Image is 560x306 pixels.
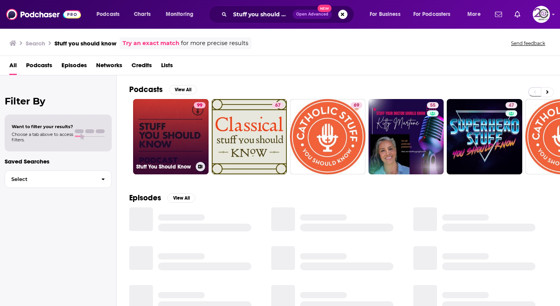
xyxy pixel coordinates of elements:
[160,8,204,21] button: open menu
[91,8,130,21] button: open menu
[212,99,287,174] a: 67
[96,59,122,75] a: Networks
[272,102,284,108] a: 67
[5,96,112,107] h2: Filter By
[166,9,193,20] span: Monitoring
[290,99,365,174] a: 69
[427,102,439,108] a: 55
[5,158,112,165] p: Saved Searches
[447,99,522,174] a: 47
[533,6,550,23] img: User Profile
[133,99,209,174] a: 99Stuff You Should Know
[169,85,197,94] button: View All
[129,193,161,203] h2: Episodes
[129,85,163,94] h2: Podcasts
[194,102,205,108] a: 99
[132,59,152,75] a: Credits
[296,12,328,16] span: Open Advanced
[293,10,332,19] button: Open AdvancedNew
[506,102,517,108] a: 47
[413,9,451,20] span: For Podcasters
[230,8,293,21] input: Search podcasts, credits, & more...
[370,9,400,20] span: For Business
[492,8,505,21] a: Show notifications dropdown
[275,102,281,110] span: 67
[509,40,548,47] button: Send feedback
[26,59,52,75] a: Podcasts
[509,102,514,110] span: 47
[462,8,490,21] button: open menu
[430,102,435,110] span: 55
[369,99,444,174] a: 55
[129,85,197,94] a: PodcastsView All
[12,132,73,143] span: Choose a tab above to access filters.
[408,8,462,21] button: open menu
[467,9,481,20] span: More
[134,9,151,20] span: Charts
[197,102,202,110] span: 99
[6,7,81,22] img: Podchaser - Follow, Share and Rate Podcasts
[129,193,195,203] a: EpisodesView All
[54,40,116,47] h3: Stuff you should know
[216,5,362,23] div: Search podcasts, credits, & more...
[318,5,332,12] span: New
[351,102,362,108] a: 69
[533,6,550,23] button: Show profile menu
[9,59,17,75] a: All
[533,6,550,23] span: Logged in as kvolz
[123,39,179,48] a: Try an exact match
[5,177,95,182] span: Select
[12,124,73,129] span: Want to filter your results?
[5,170,112,188] button: Select
[136,163,193,170] h3: Stuff You Should Know
[161,59,173,75] a: Lists
[511,8,523,21] a: Show notifications dropdown
[26,40,45,47] h3: Search
[129,8,155,21] a: Charts
[97,9,119,20] span: Podcasts
[354,102,359,110] span: 69
[364,8,410,21] button: open menu
[167,193,195,203] button: View All
[61,59,87,75] a: Episodes
[181,39,248,48] span: for more precise results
